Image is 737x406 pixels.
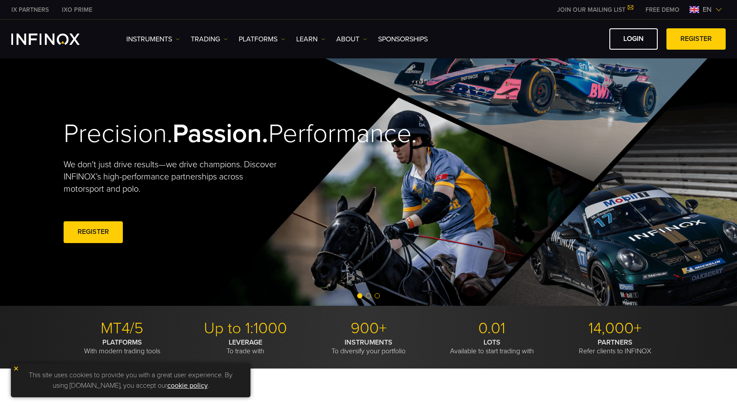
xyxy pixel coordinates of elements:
[310,319,427,338] p: 900+
[187,319,304,338] p: Up to 1:1000
[310,338,427,355] p: To diversify your portfolio
[11,34,100,45] a: INFINOX Logo
[126,34,180,44] a: Instruments
[345,338,392,347] strong: INSTRUMENTS
[375,293,380,298] span: Go to slide 3
[296,34,325,44] a: Learn
[433,338,550,355] p: Available to start trading with
[187,338,304,355] p: To trade with
[5,5,55,14] a: INFINOX
[357,293,362,298] span: Go to slide 1
[557,319,673,338] p: 14,000+
[64,118,338,150] h2: Precision. Performance.
[433,319,550,338] p: 0.01
[13,365,19,372] img: yellow close icon
[378,34,428,44] a: SPONSORSHIPS
[64,319,180,338] p: MT4/5
[55,5,99,14] a: INFINOX
[239,34,285,44] a: PLATFORMS
[609,28,658,50] a: LOGIN
[167,381,208,390] a: cookie policy
[229,338,262,347] strong: LEVERAGE
[336,34,367,44] a: ABOUT
[666,28,726,50] a: REGISTER
[699,4,715,15] span: en
[366,293,371,298] span: Go to slide 2
[15,368,246,393] p: This site uses cookies to provide you with a great user experience. By using [DOMAIN_NAME], you a...
[598,338,632,347] strong: PARTNERS
[191,34,228,44] a: TRADING
[64,159,283,195] p: We don't just drive results—we drive champions. Discover INFINOX’s high-performance partnerships ...
[483,338,500,347] strong: LOTS
[64,338,180,355] p: With modern trading tools
[557,338,673,355] p: Refer clients to INFINOX
[64,221,123,243] a: REGISTER
[639,5,686,14] a: INFINOX MENU
[551,6,639,14] a: JOIN OUR MAILING LIST
[172,118,268,149] strong: Passion.
[102,338,142,347] strong: PLATFORMS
